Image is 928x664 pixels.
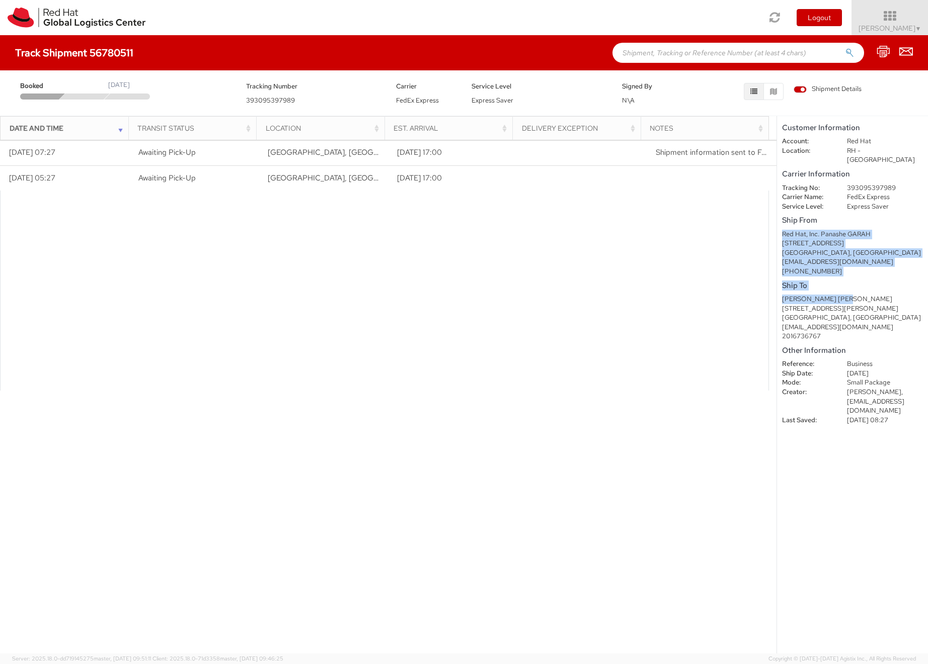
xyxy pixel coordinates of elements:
span: Booked [20,81,63,91]
span: Copyright © [DATE]-[DATE] Agistix Inc., All Rights Reserved [768,655,916,663]
h5: Ship From [782,216,923,225]
span: Client: 2025.18.0-71d3358 [152,655,283,662]
dt: Carrier Name: [775,193,839,202]
span: master, [DATE] 09:51:11 [94,655,151,662]
dt: Tracking No: [775,183,839,193]
span: Express Saver [472,96,513,105]
input: Shipment, Tracking or Reference Number (at least 4 chars) [612,43,864,63]
span: Awaiting Pick-Up [138,173,196,183]
h5: Signed By [622,83,682,90]
span: Shipment information sent to FedEx [656,147,778,157]
td: [DATE] 17:00 [388,165,517,191]
span: Shipment Details [794,84,862,94]
span: ▼ [915,25,921,33]
span: Server: 2025.18.0-dd719145275 [12,655,151,662]
dt: Account: [775,137,839,146]
h5: Tracking Number [246,83,381,90]
dt: Reference: [775,359,839,369]
div: Transit Status [137,123,253,133]
div: 2016736767 [782,332,923,341]
dt: Ship Date: [775,369,839,378]
span: Awaiting Pick-Up [138,147,196,157]
div: Est. Arrival [394,123,509,133]
span: FedEx Express [396,96,439,105]
div: [GEOGRAPHIC_DATA], [GEOGRAPHIC_DATA] [782,248,923,258]
div: [EMAIL_ADDRESS][DOMAIN_NAME] [782,257,923,267]
dt: Last Saved: [775,416,839,425]
div: [STREET_ADDRESS] [782,239,923,248]
img: rh-logistics-00dfa346123c4ec078e1.svg [8,8,145,28]
h5: Carrier Information [782,170,923,178]
div: [EMAIL_ADDRESS][DOMAIN_NAME] [782,323,923,332]
td: [DATE] 17:00 [388,140,517,165]
div: [DATE] [108,80,130,90]
span: RALEIGH, NC, US [268,147,507,157]
div: [GEOGRAPHIC_DATA], [GEOGRAPHIC_DATA] [782,313,923,323]
dt: Mode: [775,378,839,388]
div: [STREET_ADDRESS][PERSON_NAME] [782,304,923,314]
div: Notes [650,123,765,133]
span: N\A [622,96,635,105]
div: Red Hat, Inc. Panashe GARAH [782,230,923,239]
button: Logout [797,9,842,26]
span: master, [DATE] 09:46:25 [220,655,283,662]
span: 393095397989 [246,96,295,105]
dt: Service Level: [775,202,839,212]
h5: Customer Information [782,124,923,132]
span: RALEIGH, NC, US [268,173,507,183]
h5: Other Information [782,346,923,355]
h4: Track Shipment 56780511 [15,47,133,58]
div: Location [266,123,381,133]
div: Delivery Exception [522,123,638,133]
span: [PERSON_NAME], [847,388,903,396]
span: [PERSON_NAME] [859,24,921,33]
h5: Carrier [396,83,456,90]
dt: Creator: [775,388,839,397]
h5: Ship To [782,281,923,290]
div: [PERSON_NAME] [PERSON_NAME] [782,295,923,304]
label: Shipment Details [794,84,862,96]
dt: Location: [775,146,839,156]
h5: Service Level [472,83,607,90]
div: Date and Time [10,123,125,133]
div: [PHONE_NUMBER] [782,267,923,276]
